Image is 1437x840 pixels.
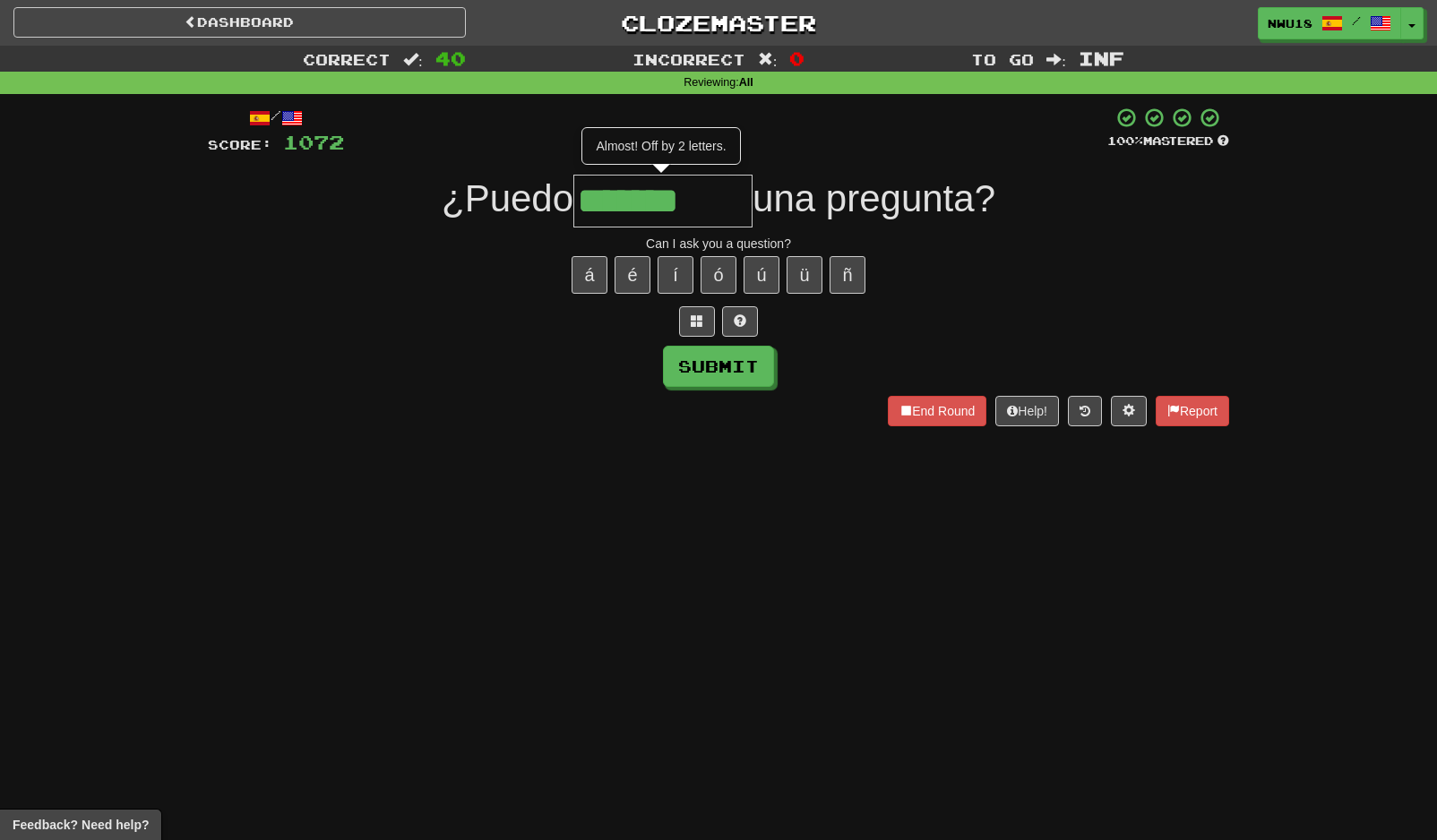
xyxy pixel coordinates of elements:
[830,256,865,294] button: ñ
[722,306,758,337] button: Single letter hint - you only get 1 per sentence and score half the points! alt+h
[615,256,650,294] button: é
[13,7,466,38] a: Dashboard
[789,47,805,69] span: 0
[632,50,745,68] span: Incorrect
[596,139,726,153] span: Almost! Off by 2 letters.
[663,346,774,387] button: Submit
[1079,47,1124,69] span: Inf
[1046,52,1066,67] span: :
[493,7,945,39] a: Clozemaster
[744,256,779,294] button: ú
[739,76,753,89] strong: All
[283,131,344,153] span: 1072
[1258,7,1401,39] a: nwu18 /
[13,816,149,834] span: Open feedback widget
[435,47,466,69] span: 40
[971,50,1034,68] span: To go
[303,50,391,68] span: Correct
[787,256,822,294] button: ü
[995,396,1059,426] button: Help!
[1352,14,1361,27] span: /
[1107,133,1229,150] div: Mastered
[1268,15,1312,31] span: nwu18
[403,52,423,67] span: :
[442,177,573,219] span: ¿Puedo
[208,137,272,152] span: Score:
[208,235,1229,253] div: Can I ask you a question?
[679,306,715,337] button: Switch sentence to multiple choice alt+p
[1156,396,1229,426] button: Report
[208,107,344,129] div: /
[753,177,995,219] span: una pregunta?
[888,396,986,426] button: End Round
[1068,396,1102,426] button: Round history (alt+y)
[658,256,693,294] button: í
[701,256,736,294] button: ó
[572,256,607,294] button: á
[758,52,778,67] span: :
[1107,133,1143,148] span: 100 %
